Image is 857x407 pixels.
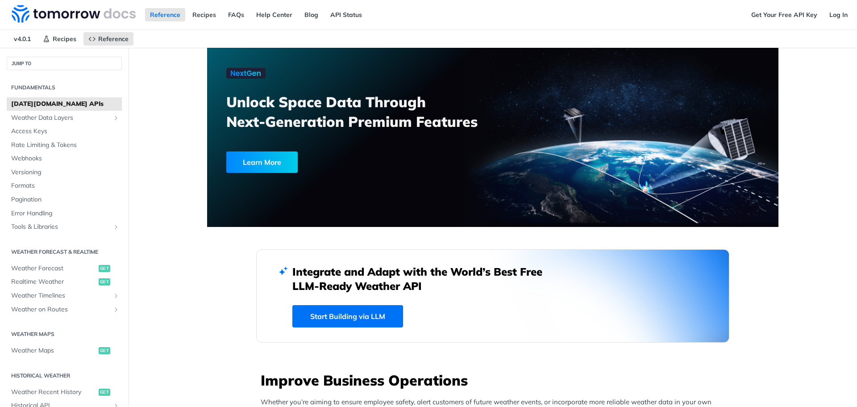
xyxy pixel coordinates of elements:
a: Versioning [7,166,122,179]
a: [DATE][DOMAIN_NAME] APIs [7,97,122,111]
a: Weather Forecastget [7,262,122,275]
a: Weather Mapsget [7,344,122,357]
span: Pagination [11,195,120,204]
span: Realtime Weather [11,277,96,286]
h2: Integrate and Adapt with the World’s Best Free LLM-Ready Weather API [292,264,556,293]
a: Tools & LibrariesShow subpages for Tools & Libraries [7,220,122,234]
button: Show subpages for Weather Data Layers [112,114,120,122]
span: Reference [98,35,129,43]
span: Tools & Libraries [11,222,110,231]
a: Weather on RoutesShow subpages for Weather on Routes [7,303,122,316]
span: Webhooks [11,154,120,163]
a: Log In [824,8,853,21]
div: Learn More [226,151,298,173]
a: Learn More [226,151,447,173]
span: Recipes [53,35,76,43]
span: Weather on Routes [11,305,110,314]
a: Recipes [187,8,221,21]
span: get [99,389,110,396]
span: v4.0.1 [9,32,36,46]
span: get [99,347,110,354]
span: Weather Data Layers [11,113,110,122]
a: Start Building via LLM [292,305,403,327]
button: Show subpages for Weather on Routes [112,306,120,313]
a: API Status [325,8,367,21]
a: Access Keys [7,125,122,138]
a: Blog [300,8,323,21]
a: Realtime Weatherget [7,275,122,289]
a: Weather Data LayersShow subpages for Weather Data Layers [7,111,122,125]
span: Weather Maps [11,346,96,355]
span: get [99,265,110,272]
span: Versioning [11,168,120,177]
a: Rate Limiting & Tokens [7,138,122,152]
h2: Weather Maps [7,330,122,338]
h2: Historical Weather [7,372,122,380]
span: Error Handling [11,209,120,218]
a: FAQs [223,8,249,21]
button: Show subpages for Weather Timelines [112,292,120,299]
span: Access Keys [11,127,120,136]
h3: Improve Business Operations [261,370,729,390]
img: Tomorrow.io Weather API Docs [12,5,136,23]
a: Reference [145,8,185,21]
a: Webhooks [7,152,122,165]
span: Weather Recent History [11,388,96,397]
a: Error Handling [7,207,122,220]
span: get [99,278,110,285]
a: Recipes [38,32,81,46]
button: JUMP TO [7,57,122,70]
a: Help Center [251,8,297,21]
a: Weather Recent Historyget [7,386,122,399]
a: Reference [83,32,133,46]
span: Formats [11,181,120,190]
a: Formats [7,179,122,193]
a: Pagination [7,193,122,206]
span: Rate Limiting & Tokens [11,141,120,150]
span: Weather Forecast [11,264,96,273]
a: Weather TimelinesShow subpages for Weather Timelines [7,289,122,302]
h2: Fundamentals [7,84,122,92]
h2: Weather Forecast & realtime [7,248,122,256]
img: NextGen [226,68,266,79]
a: Get Your Free API Key [746,8,822,21]
button: Show subpages for Tools & Libraries [112,223,120,231]
span: [DATE][DOMAIN_NAME] APIs [11,100,120,109]
span: Weather Timelines [11,291,110,300]
h3: Unlock Space Data Through Next-Generation Premium Features [226,92,503,131]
